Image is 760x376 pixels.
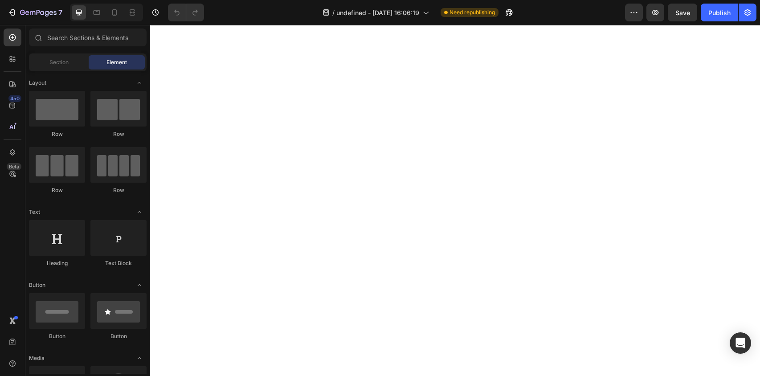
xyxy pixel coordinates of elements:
[449,8,495,16] span: Need republishing
[90,259,147,267] div: Text Block
[106,58,127,66] span: Element
[4,4,66,21] button: 7
[668,4,697,21] button: Save
[332,8,335,17] span: /
[90,332,147,340] div: Button
[708,8,731,17] div: Publish
[58,7,62,18] p: 7
[730,332,751,354] div: Open Intercom Messenger
[90,130,147,138] div: Row
[29,354,45,362] span: Media
[132,278,147,292] span: Toggle open
[29,130,85,138] div: Row
[29,79,46,87] span: Layout
[168,4,204,21] div: Undo/Redo
[90,186,147,194] div: Row
[7,163,21,170] div: Beta
[701,4,738,21] button: Publish
[29,332,85,340] div: Button
[132,76,147,90] span: Toggle open
[49,58,69,66] span: Section
[29,281,45,289] span: Button
[132,205,147,219] span: Toggle open
[29,186,85,194] div: Row
[132,351,147,365] span: Toggle open
[29,29,147,46] input: Search Sections & Elements
[8,95,21,102] div: 450
[29,208,40,216] span: Text
[336,8,419,17] span: undefined - [DATE] 16:06:19
[675,9,690,16] span: Save
[29,259,85,267] div: Heading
